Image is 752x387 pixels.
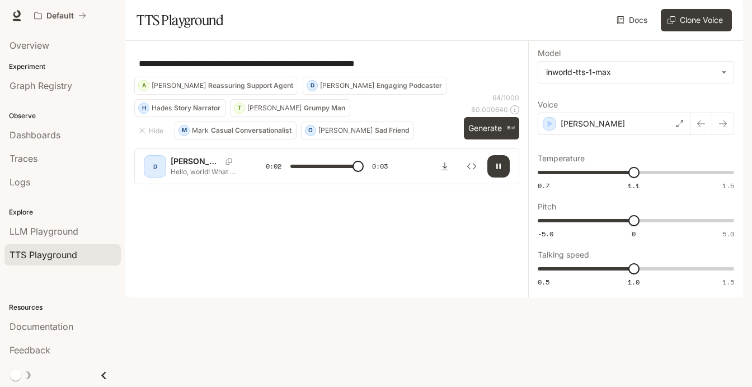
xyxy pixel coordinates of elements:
[538,62,734,83] div: inworld-tts-1-max
[722,229,734,239] span: 5.0
[230,99,350,117] button: T[PERSON_NAME]Grumpy Man
[139,99,149,117] div: H
[492,93,519,102] p: 64 / 1000
[139,77,149,95] div: A
[304,105,345,111] p: Grumpy Man
[464,117,519,140] button: Generate⌘⏎
[722,277,734,287] span: 1.5
[538,101,558,109] p: Voice
[208,82,293,89] p: Reassuring Support Agent
[266,161,281,172] span: 0:02
[538,155,585,162] p: Temperature
[375,127,409,134] p: Sad Friend
[175,122,297,139] button: MMarkCasual Conversationalist
[372,161,388,172] span: 0:03
[460,155,483,178] button: Inspect
[632,229,636,239] span: 0
[377,82,442,89] p: Engaging Podcaster
[538,251,589,259] p: Talking speed
[211,127,292,134] p: Casual Conversationalist
[247,105,302,111] p: [PERSON_NAME]
[318,127,373,134] p: [PERSON_NAME]
[179,122,189,139] div: M
[137,9,223,31] h1: TTS Playground
[46,11,74,21] p: Default
[434,155,456,178] button: Download audio
[171,167,239,176] p: Hello, world! What a wonderful day to be a text-to-speech model!
[305,122,316,139] div: O
[221,158,237,165] button: Copy Voice ID
[192,127,209,134] p: Mark
[538,49,561,57] p: Model
[134,77,298,95] button: A[PERSON_NAME]Reassuring Support Agent
[561,118,625,129] p: [PERSON_NAME]
[307,77,317,95] div: D
[661,9,732,31] button: Clone Voice
[722,181,734,190] span: 1.5
[538,229,553,239] span: -5.0
[234,99,245,117] div: T
[320,82,374,89] p: [PERSON_NAME]
[174,105,220,111] p: Story Narrator
[506,125,515,132] p: ⌘⏎
[614,9,652,31] a: Docs
[301,122,414,139] button: O[PERSON_NAME]Sad Friend
[29,4,91,27] button: All workspaces
[134,99,225,117] button: HHadesStory Narrator
[146,157,164,175] div: D
[538,277,549,287] span: 0.5
[471,105,508,114] p: $ 0.000640
[538,203,556,211] p: Pitch
[628,277,640,287] span: 1.0
[152,105,172,111] p: Hades
[546,67,716,78] div: inworld-tts-1-max
[152,82,206,89] p: [PERSON_NAME]
[538,181,549,190] span: 0.7
[171,156,221,167] p: [PERSON_NAME]
[303,77,447,95] button: D[PERSON_NAME]Engaging Podcaster
[134,122,170,139] button: Hide
[628,181,640,190] span: 1.1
